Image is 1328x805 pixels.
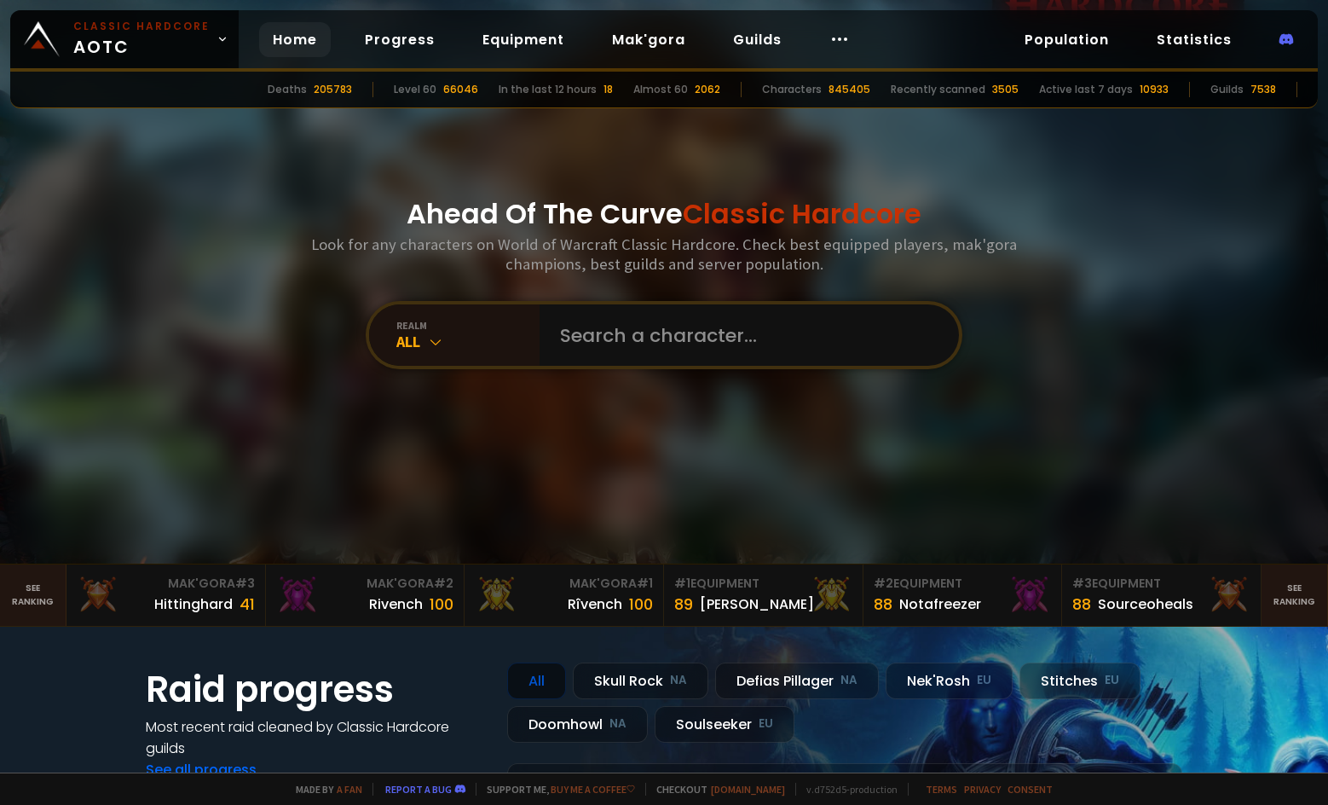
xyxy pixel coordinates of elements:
[304,235,1024,274] h3: Look for any characters on World of Warcraft Classic Hardcore. Check best equipped players, mak'g...
[1143,22,1245,57] a: Statistics
[1011,22,1123,57] a: Population
[66,565,266,626] a: Mak'Gora#3Hittinghard41
[874,593,892,616] div: 88
[369,594,423,615] div: Rivench
[475,575,653,593] div: Mak'Gora
[795,783,898,796] span: v. d752d5 - production
[286,783,362,796] span: Made by
[1072,575,1250,593] div: Equipment
[598,22,699,57] a: Mak'gora
[10,10,239,68] a: Classic HardcoreAOTC
[874,575,893,592] span: # 2
[711,783,785,796] a: [DOMAIN_NAME]
[396,319,540,332] div: realm
[465,565,664,626] a: Mak'Gora#1Rîvench100
[268,82,307,97] div: Deaths
[664,565,863,626] a: #1Equipment89[PERSON_NAME]
[629,593,653,616] div: 100
[700,594,814,615] div: [PERSON_NAME]
[476,783,635,796] span: Support me,
[266,565,465,626] a: Mak'Gora#2Rivench100
[674,575,690,592] span: # 1
[1072,575,1092,592] span: # 3
[407,194,921,235] h1: Ahead Of The Curve
[759,715,773,733] small: EU
[507,663,566,699] div: All
[829,82,870,97] div: 845405
[235,575,255,592] span: # 3
[899,594,981,615] div: Notafreezer
[146,716,487,759] h4: Most recent raid cleaned by Classic Hardcore guilds
[1250,82,1276,97] div: 7538
[874,575,1052,593] div: Equipment
[645,783,785,796] span: Checkout
[1140,82,1169,97] div: 10933
[964,783,1001,796] a: Privacy
[507,706,648,743] div: Doomhowl
[469,22,578,57] a: Equipment
[977,672,991,689] small: EU
[891,82,985,97] div: Recently scanned
[259,22,331,57] a: Home
[73,19,210,60] span: AOTC
[551,783,635,796] a: Buy me a coffee
[77,575,255,593] div: Mak'Gora
[351,22,448,57] a: Progress
[603,82,613,97] div: 18
[1039,82,1133,97] div: Active last 7 days
[550,304,938,366] input: Search a character...
[674,593,693,616] div: 89
[886,663,1013,699] div: Nek'Rosh
[1210,82,1244,97] div: Guilds
[1098,594,1193,615] div: Sourceoheals
[992,82,1019,97] div: 3505
[499,82,597,97] div: In the last 12 hours
[674,575,852,593] div: Equipment
[443,82,478,97] div: 66046
[146,760,257,779] a: See all progress
[840,672,857,689] small: NA
[1105,672,1119,689] small: EU
[719,22,795,57] a: Guilds
[430,593,453,616] div: 100
[434,575,453,592] span: # 2
[1062,565,1262,626] a: #3Equipment88Sourceoheals
[715,663,879,699] div: Defias Pillager
[1262,565,1328,626] a: Seeranking
[276,575,454,593] div: Mak'Gora
[695,82,720,97] div: 2062
[573,663,708,699] div: Skull Rock
[863,565,1063,626] a: #2Equipment88Notafreezer
[394,82,436,97] div: Level 60
[337,783,362,796] a: a fan
[1072,593,1091,616] div: 88
[240,593,255,616] div: 41
[73,19,210,34] small: Classic Hardcore
[1008,783,1053,796] a: Consent
[146,663,487,716] h1: Raid progress
[1019,663,1140,699] div: Stitches
[637,575,653,592] span: # 1
[762,82,822,97] div: Characters
[683,194,921,233] span: Classic Hardcore
[609,715,626,733] small: NA
[314,82,352,97] div: 205783
[670,672,687,689] small: NA
[385,783,452,796] a: Report a bug
[633,82,688,97] div: Almost 60
[568,594,622,615] div: Rîvench
[655,706,794,743] div: Soulseeker
[926,783,957,796] a: Terms
[396,332,540,351] div: All
[154,594,233,615] div: Hittinghard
